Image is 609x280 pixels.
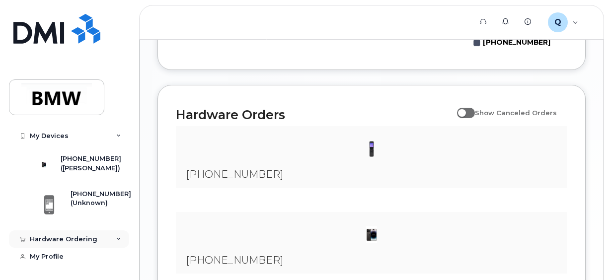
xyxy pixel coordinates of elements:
[186,254,283,266] span: [PHONE_NUMBER]
[541,12,585,32] div: QTC5928
[186,168,283,180] span: [PHONE_NUMBER]
[362,225,381,245] img: image20231002-3703462-njx0qo.jpeg
[554,16,561,28] span: Q
[566,237,602,273] iframe: Messenger Launcher
[233,28,387,44] g: Legend
[475,109,557,117] span: Show Canceled Orders
[233,28,311,44] g: 864-448-9510
[457,103,465,111] input: Show Canceled Orders
[176,107,452,122] h2: Hardware Orders
[309,28,387,44] g: 864-907-6416
[362,139,381,159] img: TCL-FLIP-Go-Midnight-Blue-frontimage.png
